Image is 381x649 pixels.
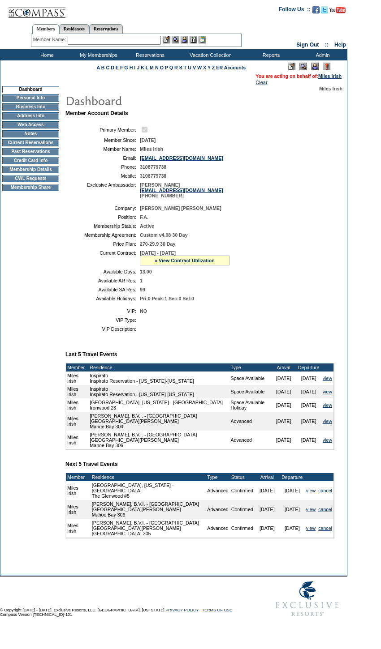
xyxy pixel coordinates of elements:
a: A [97,65,100,70]
img: b_calculator.gif [199,36,206,43]
td: VIP Type: [69,317,136,323]
a: view [306,488,316,493]
a: J [137,65,139,70]
td: [DATE] [296,412,321,431]
td: [DATE] [255,519,280,538]
a: F [120,65,123,70]
td: [DATE] [271,371,296,385]
a: view [323,418,332,424]
td: Available SA Res: [69,287,136,292]
td: [GEOGRAPHIC_DATA], [US_STATE] - [GEOGRAPHIC_DATA] Ironwood 23 [88,398,229,412]
td: [DATE] [296,398,321,412]
td: [DATE] [296,431,321,449]
td: Confirmed [230,500,255,519]
td: Member Name: [69,146,136,152]
a: cancel [318,488,332,493]
td: Membership Share [2,184,59,191]
span: NO [140,308,147,314]
td: Miles Irish [66,519,88,538]
td: Miles Irish [66,431,88,449]
td: Member Since: [69,137,136,143]
a: O [160,65,164,70]
img: Follow us on Twitter [321,6,328,13]
a: PRIVACY POLICY [165,608,199,612]
img: b_edit.gif [163,36,170,43]
a: cancel [318,507,332,512]
td: Arrival [271,363,296,371]
a: H [130,65,133,70]
a: [EMAIL_ADDRESS][DOMAIN_NAME] [140,188,223,193]
a: X [203,65,206,70]
td: Address Info [2,112,59,120]
a: C [106,65,109,70]
td: Space Available [229,385,271,398]
td: Miles Irish [66,398,88,412]
a: Y [208,65,211,70]
a: N [155,65,159,70]
td: Type [206,473,229,481]
td: Past Reservations [2,148,59,155]
td: Personal Info [2,94,59,102]
span: 13.00 [140,269,152,274]
td: Membership Status: [69,223,136,229]
b: Last 5 Travel Events [65,351,117,358]
td: Confirmed [230,481,255,500]
td: Type [229,363,271,371]
span: Miles Irish [319,86,342,91]
td: Admin [296,49,347,60]
a: D [111,65,114,70]
td: Home [20,49,72,60]
td: [DATE] [280,500,305,519]
td: Web Access [2,121,59,128]
img: Subscribe to our YouTube Channel [329,7,346,13]
span: 3108779738 [140,164,166,170]
a: Clear [255,80,267,85]
td: Membership Details [2,166,59,173]
td: Available AR Res: [69,278,136,283]
td: [PERSON_NAME], B.V.I. - [GEOGRAPHIC_DATA] [GEOGRAPHIC_DATA][PERSON_NAME] Mahoe Bay 306 [88,431,229,449]
span: 1 [140,278,143,283]
td: Exclusive Ambassador: [69,182,136,198]
td: Residence [88,363,229,371]
td: Advanced [229,431,271,449]
a: Residences [59,24,89,34]
a: V [193,65,196,70]
span: 99 [140,287,145,292]
td: [DATE] [255,481,280,500]
td: [PERSON_NAME], B.V.I. - [GEOGRAPHIC_DATA] [GEOGRAPHIC_DATA][PERSON_NAME] [GEOGRAPHIC_DATA] 305 [91,519,206,538]
td: Current Contract: [69,250,136,265]
a: ER Accounts [216,65,246,70]
td: [PERSON_NAME], B.V.I. - [GEOGRAPHIC_DATA] [GEOGRAPHIC_DATA][PERSON_NAME] Mahoe Bay 306 [91,500,206,519]
img: Log Concern/Member Elevation [323,63,330,70]
img: Edit Mode [288,63,295,70]
td: Status [230,473,255,481]
div: Member Name: [33,36,68,43]
span: [DATE] - [DATE] [140,250,176,256]
img: Impersonate [311,63,319,70]
a: M [150,65,154,70]
td: Reports [244,49,296,60]
td: Position: [69,214,136,220]
td: [PERSON_NAME], B.V.I. - [GEOGRAPHIC_DATA] [GEOGRAPHIC_DATA][PERSON_NAME] Mahoe Bay 304 [88,412,229,431]
a: B [101,65,105,70]
span: [DATE] [140,137,156,143]
a: W [197,65,202,70]
span: 270-29.9 30 Day [140,241,175,247]
a: Help [334,42,346,48]
td: [DATE] [296,371,321,385]
td: [DATE] [271,385,296,398]
td: Miles Irish [66,385,88,398]
img: pgTtlDashboard.gif [65,91,244,109]
a: cancel [318,525,332,531]
img: Impersonate [181,36,188,43]
td: Residence [91,473,206,481]
a: Reservations [89,24,123,34]
a: U [188,65,191,70]
td: Miles Irish [66,371,88,385]
a: Sign Out [296,42,319,48]
td: Available Holidays: [69,296,136,301]
img: View [172,36,179,43]
td: Company: [69,205,136,211]
img: Become our fan on Facebook [312,6,320,13]
a: R [174,65,178,70]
